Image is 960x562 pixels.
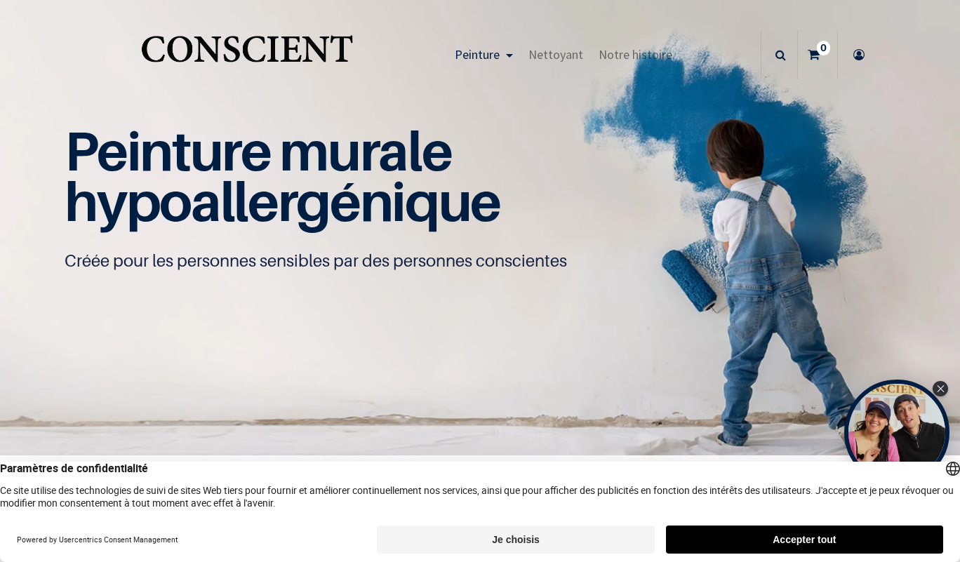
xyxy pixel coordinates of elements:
[844,380,949,485] div: Tolstoy bubble widget
[138,27,355,83] a: Logo of Conscient
[817,41,830,55] sup: 0
[65,250,895,272] p: Créée pour les personnes sensibles par des personnes conscientes
[798,30,837,79] a: 0
[65,118,451,183] span: Peinture murale
[447,30,521,79] a: Peinture
[138,27,355,83] img: Conscient
[844,380,949,485] div: Open Tolstoy
[65,168,500,234] span: hypoallergénique
[12,12,54,54] button: Open chat widget
[528,46,583,62] span: Nettoyant
[933,381,948,396] div: Close Tolstoy widget
[599,46,672,62] span: Notre histoire
[455,46,500,62] span: Peinture
[844,380,949,485] div: Open Tolstoy widget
